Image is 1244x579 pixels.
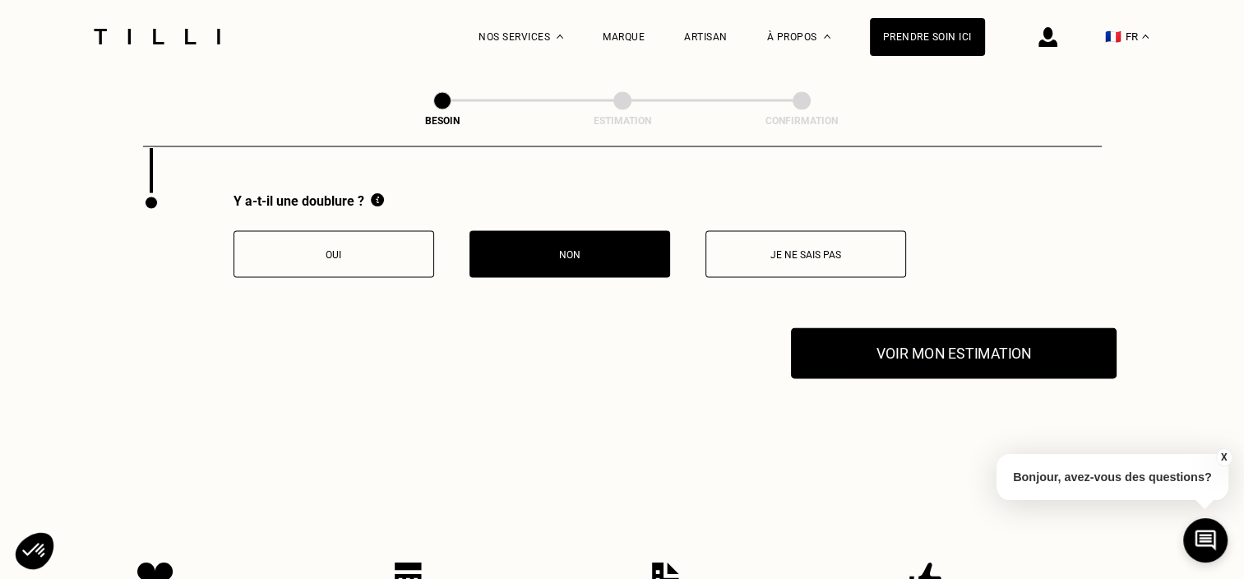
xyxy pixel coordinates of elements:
[371,193,384,207] img: Information
[360,115,525,127] div: Besoin
[824,35,830,39] img: Menu déroulant à propos
[243,249,425,261] p: Oui
[557,35,563,39] img: Menu déroulant
[603,31,645,43] a: Marque
[997,454,1228,500] p: Bonjour, avez-vous des questions?
[1105,29,1121,44] span: 🇫🇷
[234,231,434,278] button: Oui
[1038,27,1057,47] img: icône connexion
[540,115,705,127] div: Estimation
[719,115,884,127] div: Confirmation
[1215,448,1232,466] button: X
[479,249,661,261] p: Non
[684,31,728,43] a: Artisan
[705,231,906,278] button: Je ne sais pas
[234,193,906,211] div: Y a-t-il une doublure ?
[791,328,1117,379] button: Voir mon estimation
[870,18,985,56] a: Prendre soin ici
[714,249,897,261] p: Je ne sais pas
[88,29,226,44] img: Logo du service de couturière Tilli
[469,231,670,278] button: Non
[1142,35,1149,39] img: menu déroulant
